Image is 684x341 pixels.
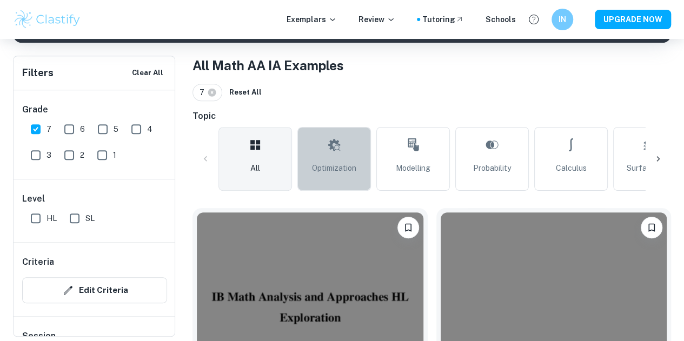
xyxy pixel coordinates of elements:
span: Modelling [396,162,430,174]
a: Schools [486,14,516,25]
button: Reset All [227,84,264,101]
p: Exemplars [287,14,337,25]
div: 7 [192,84,222,101]
span: 1 [113,149,116,161]
h6: Grade [22,103,167,116]
h6: Level [22,192,167,205]
button: Edit Criteria [22,277,167,303]
span: 7 [47,123,51,135]
button: IN [552,9,573,30]
h6: Criteria [22,256,54,269]
span: 4 [147,123,152,135]
h1: All Math AA IA Examples [192,56,671,75]
button: Bookmark [641,217,662,238]
p: Review [358,14,395,25]
span: Surface Area [627,162,674,174]
span: HL [47,212,57,224]
span: Optimization [312,162,356,174]
span: 7 [200,86,209,98]
span: 3 [47,149,51,161]
h6: Filters [22,65,54,81]
img: Clastify logo [13,9,82,30]
span: Probability [473,162,511,174]
span: 5 [114,123,118,135]
button: Help and Feedback [524,10,543,29]
h6: Topic [192,110,671,123]
button: UPGRADE NOW [595,10,671,29]
h6: IN [556,14,569,25]
a: Tutoring [422,14,464,25]
button: Clear All [129,65,166,81]
span: Calculus [556,162,587,174]
span: All [250,162,260,174]
span: 6 [80,123,85,135]
span: SL [85,212,95,224]
span: 2 [80,149,84,161]
button: Bookmark [397,217,419,238]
